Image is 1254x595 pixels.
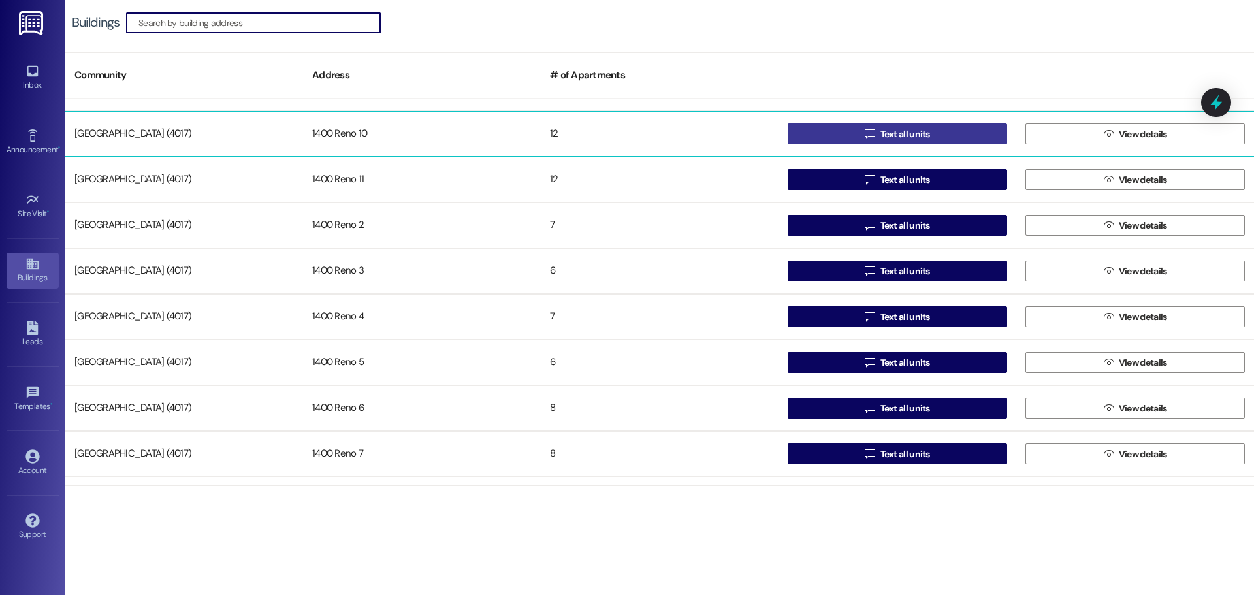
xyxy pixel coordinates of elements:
[865,357,875,368] i: 
[1104,357,1114,368] i: 
[65,441,303,467] div: [GEOGRAPHIC_DATA] (4017)
[7,445,59,481] a: Account
[541,59,779,91] div: # of Apartments
[47,207,49,216] span: •
[1104,312,1114,322] i: 
[7,317,59,352] a: Leads
[1104,220,1114,231] i: 
[1025,306,1245,327] button: View details
[865,312,875,322] i: 
[65,349,303,376] div: [GEOGRAPHIC_DATA] (4017)
[1119,127,1167,141] span: View details
[303,395,541,421] div: 1400 Reno 6
[303,304,541,330] div: 1400 Reno 4
[7,189,59,224] a: Site Visit •
[303,258,541,284] div: 1400 Reno 3
[788,215,1007,236] button: Text all units
[1025,123,1245,144] button: View details
[1104,403,1114,413] i: 
[541,167,779,193] div: 12
[880,127,930,141] span: Text all units
[65,395,303,421] div: [GEOGRAPHIC_DATA] (4017)
[880,219,930,233] span: Text all units
[1104,174,1114,185] i: 
[1025,215,1245,236] button: View details
[303,212,541,238] div: 1400 Reno 2
[65,258,303,284] div: [GEOGRAPHIC_DATA] (4017)
[65,59,303,91] div: Community
[1119,356,1167,370] span: View details
[788,261,1007,281] button: Text all units
[1025,398,1245,419] button: View details
[1104,129,1114,139] i: 
[865,220,875,231] i: 
[1025,352,1245,373] button: View details
[65,304,303,330] div: [GEOGRAPHIC_DATA] (4017)
[1104,266,1114,276] i: 
[1119,447,1167,461] span: View details
[303,441,541,467] div: 1400 Reno 7
[788,169,1007,190] button: Text all units
[788,352,1007,373] button: Text all units
[138,14,380,32] input: Search by building address
[1025,443,1245,464] button: View details
[541,304,779,330] div: 7
[1119,310,1167,324] span: View details
[880,402,930,415] span: Text all units
[303,121,541,147] div: 1400 Reno 10
[541,349,779,376] div: 6
[7,253,59,288] a: Buildings
[303,349,541,376] div: 1400 Reno 5
[880,356,930,370] span: Text all units
[65,167,303,193] div: [GEOGRAPHIC_DATA] (4017)
[880,310,930,324] span: Text all units
[1025,169,1245,190] button: View details
[541,395,779,421] div: 8
[1119,265,1167,278] span: View details
[303,59,541,91] div: Address
[788,398,1007,419] button: Text all units
[865,403,875,413] i: 
[788,306,1007,327] button: Text all units
[65,121,303,147] div: [GEOGRAPHIC_DATA] (4017)
[50,400,52,409] span: •
[880,173,930,187] span: Text all units
[1119,402,1167,415] span: View details
[880,447,930,461] span: Text all units
[541,441,779,467] div: 8
[788,443,1007,464] button: Text all units
[1119,219,1167,233] span: View details
[7,60,59,95] a: Inbox
[541,212,779,238] div: 7
[72,16,120,29] div: Buildings
[1104,449,1114,459] i: 
[19,11,46,35] img: ResiDesk Logo
[7,509,59,545] a: Support
[880,265,930,278] span: Text all units
[303,167,541,193] div: 1400 Reno 11
[7,381,59,417] a: Templates •
[1025,261,1245,281] button: View details
[58,143,60,152] span: •
[865,266,875,276] i: 
[788,123,1007,144] button: Text all units
[865,129,875,139] i: 
[541,121,779,147] div: 12
[865,449,875,459] i: 
[1119,173,1167,187] span: View details
[65,212,303,238] div: [GEOGRAPHIC_DATA] (4017)
[865,174,875,185] i: 
[541,258,779,284] div: 6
